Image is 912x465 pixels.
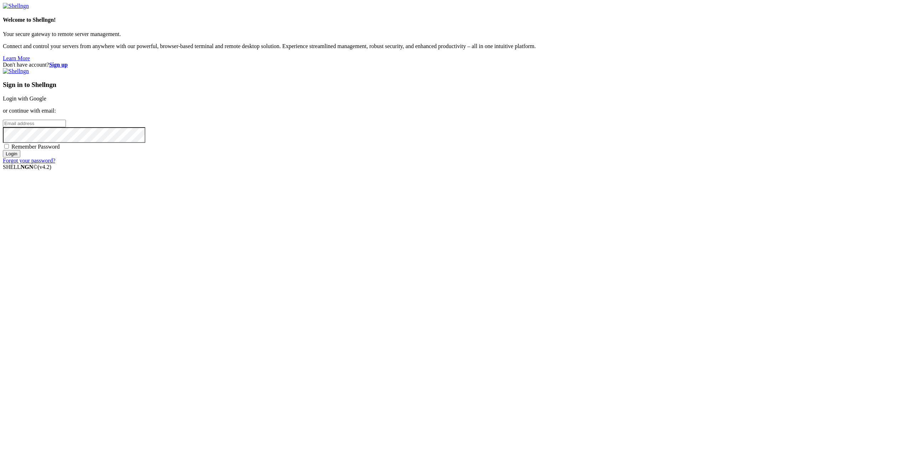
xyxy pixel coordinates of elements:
input: Login [3,150,20,157]
div: Don't have account? [3,62,909,68]
b: NGN [21,164,33,170]
a: Sign up [49,62,68,68]
img: Shellngn [3,3,29,9]
a: Learn More [3,55,30,61]
span: Remember Password [11,144,60,150]
span: 4.2.0 [38,164,52,170]
h4: Welcome to Shellngn! [3,17,909,23]
img: Shellngn [3,68,29,74]
p: or continue with email: [3,108,909,114]
p: Your secure gateway to remote server management. [3,31,909,37]
input: Remember Password [4,144,9,149]
p: Connect and control your servers from anywhere with our powerful, browser-based terminal and remo... [3,43,909,50]
a: Forgot your password? [3,157,55,164]
span: SHELL © [3,164,51,170]
input: Email address [3,120,66,127]
a: Login with Google [3,95,46,102]
h3: Sign in to Shellngn [3,81,909,89]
